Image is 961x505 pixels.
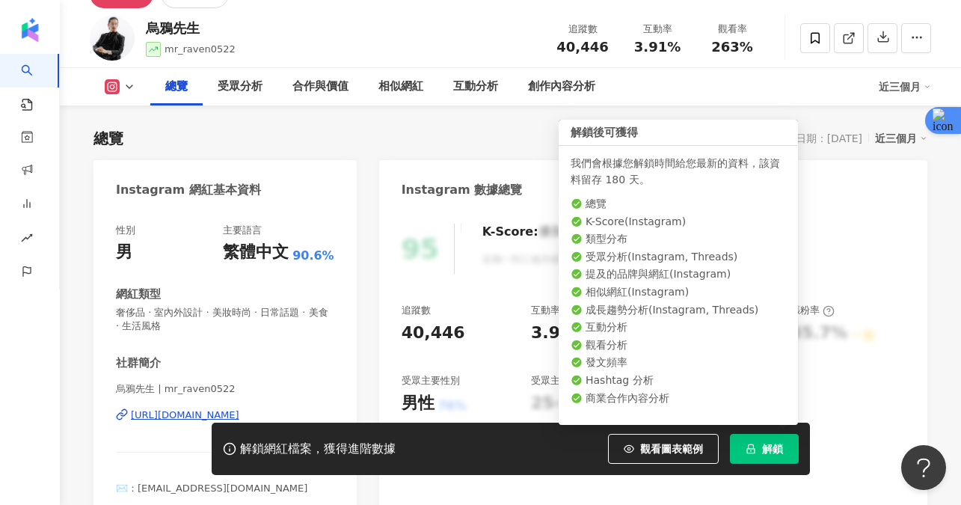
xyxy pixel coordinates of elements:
[571,373,786,388] li: Hashtag 分析
[223,224,262,237] div: 主要語言
[402,182,523,198] div: Instagram 數據總覽
[711,40,753,55] span: 263%
[571,320,786,335] li: 互動分析
[531,374,589,388] div: 受眾主要年齡
[116,355,161,371] div: 社群簡介
[571,355,786,370] li: 發文頻率
[571,285,786,300] li: 相似網紅 ( Instagram )
[165,43,236,55] span: mr_raven0522
[90,16,135,61] img: KOL Avatar
[116,306,334,333] span: 奢侈品 · 室內外設計 · 美妝時尚 · 日常話題 · 美食 · 生活風格
[559,120,798,146] div: 解鎖後可獲得
[116,382,334,396] span: 烏鴉先生 | mr_raven0522
[790,304,835,317] div: 漲粉率
[165,78,188,96] div: 總覽
[116,287,161,302] div: 網紅類型
[640,443,703,455] span: 觀看圖表範例
[762,443,783,455] span: 解鎖
[571,155,786,188] div: 我們會根據您解鎖時間給您最新的資料，該資料留存 180 天。
[554,22,611,37] div: 追蹤數
[18,18,42,42] img: logo icon
[571,302,786,317] li: 成長趨勢分析 ( Instagram, Threads )
[730,434,799,464] button: 解鎖
[556,39,608,55] span: 40,446
[402,374,460,388] div: 受眾主要性別
[146,19,236,37] div: 烏鴉先生
[218,78,262,96] div: 受眾分析
[571,214,786,229] li: K-Score ( Instagram )
[608,434,719,464] button: 觀看圖表範例
[378,78,423,96] div: 相似網紅
[482,224,577,240] div: K-Score :
[528,78,595,96] div: 創作內容分析
[21,54,51,112] a: search
[531,304,575,317] div: 互動率
[629,22,686,37] div: 互動率
[453,78,498,96] div: 互動分析
[21,223,33,257] span: rise
[571,232,786,247] li: 類型分布
[116,224,135,237] div: 性別
[93,128,123,149] div: 總覽
[131,408,239,422] div: [URL][DOMAIN_NAME]
[402,392,435,415] div: 男性
[240,441,396,457] div: 解鎖網紅檔案，獲得進階數據
[292,78,349,96] div: 合作與價值
[571,197,786,212] li: 總覽
[704,22,761,37] div: 觀看率
[116,483,307,494] span: ✉️：[EMAIL_ADDRESS][DOMAIN_NAME]
[879,75,931,99] div: 近三個月
[634,40,681,55] span: 3.91%
[116,241,132,264] div: 男
[571,338,786,353] li: 觀看分析
[292,248,334,264] span: 90.6%
[531,322,588,345] div: 3.91%
[571,267,786,282] li: 提及的品牌與網紅 ( Instagram )
[571,391,786,405] li: 商業合作內容分析
[746,444,756,454] span: lock
[116,408,334,422] a: [URL][DOMAIN_NAME]
[571,250,786,265] li: 受眾分析 ( Instagram, Threads )
[116,182,261,198] div: Instagram 網紅基本資料
[754,132,862,144] div: 最後更新日期：[DATE]
[223,241,289,264] div: 繁體中文
[402,322,465,345] div: 40,446
[402,304,431,317] div: 追蹤數
[875,129,927,148] div: 近三個月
